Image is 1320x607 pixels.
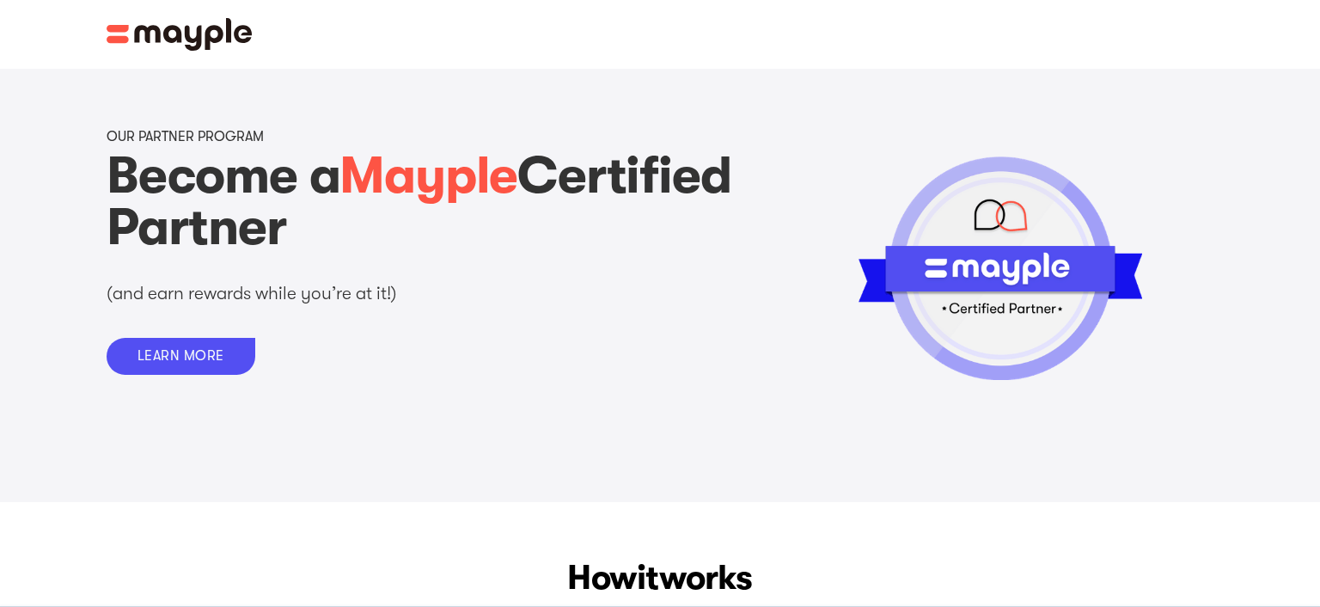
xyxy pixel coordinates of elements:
[107,129,264,145] p: OUR PARTNER PROGRAM
[137,348,224,365] div: LEARN MORE
[107,18,253,51] img: Mayple logo
[107,338,255,375] a: LEARN MORE
[637,558,658,598] span: it
[339,146,517,205] span: Mayple
[107,150,746,254] h1: Become a Certified Partner
[107,281,553,306] p: (and earn rewards while you’re at it!)
[72,554,1248,602] h2: How works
